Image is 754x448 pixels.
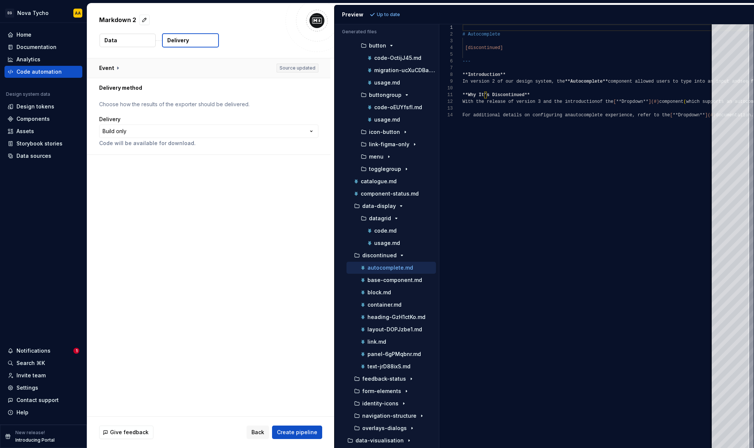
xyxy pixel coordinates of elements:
[465,45,503,50] span: [discontinued]
[361,178,397,184] p: catalogue.md
[344,412,436,420] button: navigation-structure
[16,140,62,147] div: Storybook stories
[347,140,436,148] button: link-figma-only
[4,125,82,137] a: Assets
[247,426,269,439] button: Back
[355,438,404,444] p: data-visualisation
[16,409,28,416] div: Help
[4,138,82,150] a: Storybook stories
[374,117,400,123] p: usage.md
[347,276,436,284] button: base-component.md
[272,426,322,439] button: Create pipeline
[162,33,219,47] button: Delivery
[342,29,431,35] p: Generated files
[16,128,34,135] div: Assets
[347,362,436,371] button: text-jrD88ixS.md
[347,301,436,309] button: container.md
[367,314,425,320] p: heading-GzH1ctKo.md
[16,115,50,123] div: Components
[347,264,436,272] button: autocomplete.md
[16,372,46,379] div: Invite team
[608,79,740,84] span: component allowed users to type into an input and
[110,429,149,436] span: Give feedback
[347,128,436,136] button: icon-button
[342,11,363,18] div: Preview
[17,9,49,17] div: Nova Tycho
[369,92,402,98] p: buttongroup
[349,103,436,111] button: code-oEUYfsfl.md
[439,45,453,51] div: 4
[367,265,413,271] p: autocomplete.md
[463,59,471,64] span: ---
[439,31,453,38] div: 2
[439,51,453,58] div: 5
[4,113,82,125] a: Components
[369,141,409,147] p: link-figma-only
[4,53,82,65] a: Analytics
[4,406,82,418] button: Help
[4,345,82,357] button: Notifications1
[347,288,436,297] button: block.md
[374,67,436,73] p: migration-ucXuCDBa.md
[16,359,45,367] div: Search ⌘K
[347,214,436,223] button: datagrid
[349,227,436,235] button: code.md
[6,91,50,97] div: Design system data
[463,92,530,98] span: **Why It’s Discontinued**
[367,289,391,295] p: block.md
[341,436,436,445] button: data-visualisation
[463,79,565,84] span: In version 2 of our design system, the
[367,302,402,308] p: container.md
[16,68,62,76] div: Code automation
[1,5,85,21] button: EGNova TychoAA
[347,91,436,99] button: buttongroup
[361,191,419,197] p: component-status.md
[347,313,436,321] button: heading-GzH1ctKo.md
[5,9,14,18] div: EG
[73,348,79,354] span: 1
[344,387,436,395] button: form-elements
[104,37,117,44] p: Data
[4,101,82,113] a: Design tokens
[377,12,400,18] p: Up to date
[367,339,386,345] p: link.md
[344,177,436,185] button: catalogue.md
[16,384,38,392] div: Settings
[349,54,436,62] button: code-OctijJ45.md
[369,154,384,160] p: menu
[369,43,386,49] p: button
[99,426,153,439] button: Give feedback
[4,357,82,369] button: Search ⌘K
[16,396,59,404] div: Contact support
[362,203,396,209] p: data-display
[367,351,421,357] p: panel-6gPMqbnr.md
[347,338,436,346] button: link.md
[463,99,597,104] span: With the release of version 3 and the introduction
[344,202,436,210] button: data-display
[4,41,82,53] a: Documentation
[439,92,453,98] div: 11
[439,78,453,85] div: 9
[362,401,399,406] p: identity-icons
[15,437,55,443] p: Introducing Portal
[99,116,120,123] label: Delivery
[99,139,318,147] p: Code will be available for download.
[374,55,421,61] p: code-OctijJ45.md
[16,56,40,63] div: Analytics
[362,376,406,382] p: feedback-status
[347,153,436,161] button: menu
[4,394,82,406] button: Contact support
[99,101,318,108] p: Choose how the results of the exporter should be delivered.
[614,99,616,104] span: [
[659,99,684,104] span: component
[167,37,189,44] p: Delivery
[439,71,453,78] div: 8
[4,382,82,394] a: Settings
[439,58,453,65] div: 6
[100,34,156,47] button: Data
[367,363,410,369] p: text-jrD88ixS.md
[463,32,500,37] span: # Autocomplete
[684,99,686,104] span: (
[16,31,31,39] div: Home
[362,252,397,258] p: discontinued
